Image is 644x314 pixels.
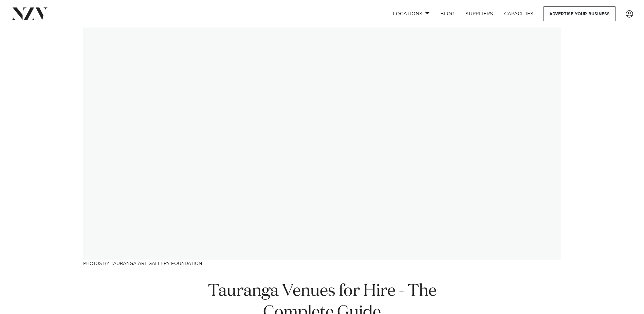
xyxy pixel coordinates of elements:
a: Advertise your business [544,6,615,21]
a: SUPPLIERS [460,6,498,21]
a: Locations [387,6,435,21]
h3: Photos by Tauranga Art Gallery Foundation [83,260,561,267]
a: Capacities [499,6,539,21]
a: BLOG [435,6,460,21]
img: nzv-logo.png [11,7,48,20]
